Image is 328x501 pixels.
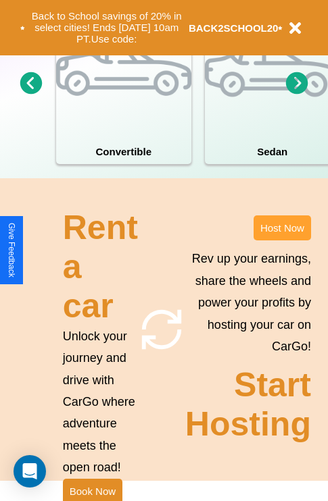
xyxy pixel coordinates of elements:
div: Give Feedback [7,223,16,278]
h2: Rent a car [63,208,138,325]
h4: Convertible [56,139,191,164]
button: Back to School savings of 20% in select cities! Ends [DATE] 10am PT.Use code: [25,7,189,49]
h2: Start Hosting [185,365,311,444]
div: Open Intercom Messenger [14,455,46,487]
b: BACK2SCHOOL20 [189,22,279,34]
button: Host Now [254,215,311,240]
p: Rev up your earnings, share the wheels and power your profits by hosting your car on CarGo! [185,248,311,357]
p: Unlock your journey and drive with CarGo where adventure meets the open road! [63,325,138,479]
